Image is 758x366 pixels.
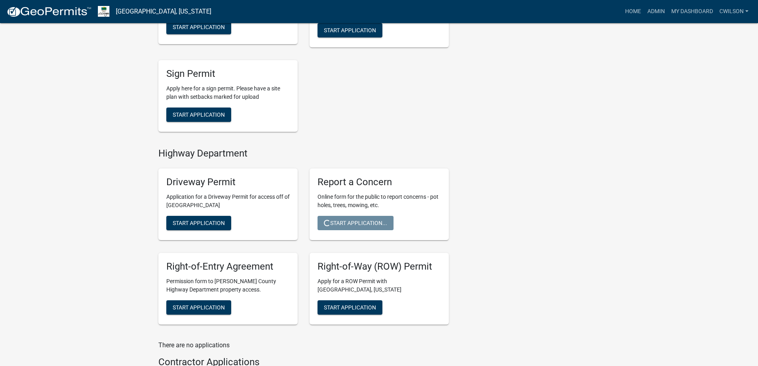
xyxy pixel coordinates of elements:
[668,4,716,19] a: My Dashboard
[318,216,394,230] button: Start Application...
[166,216,231,230] button: Start Application
[318,193,441,209] p: Online form for the public to report concerns - pot holes, trees, mowing, etc.
[173,220,225,226] span: Start Application
[318,23,382,37] button: Start Application
[166,20,231,34] button: Start Application
[324,220,387,226] span: Start Application...
[116,5,211,18] a: [GEOGRAPHIC_DATA], [US_STATE]
[318,261,441,272] h5: Right-of-Way (ROW) Permit
[166,176,290,188] h5: Driveway Permit
[644,4,668,19] a: Admin
[158,148,449,159] h4: Highway Department
[166,193,290,209] p: Application for a Driveway Permit for access off of [GEOGRAPHIC_DATA]
[324,27,376,33] span: Start Application
[318,176,441,188] h5: Report a Concern
[98,6,109,17] img: Morgan County, Indiana
[318,300,382,315] button: Start Application
[173,111,225,117] span: Start Application
[318,277,441,294] p: Apply for a ROW Permit with [GEOGRAPHIC_DATA], [US_STATE]
[166,108,231,122] button: Start Application
[166,261,290,272] h5: Right-of-Entry Agreement
[324,304,376,311] span: Start Application
[158,341,449,350] p: There are no applications
[166,300,231,315] button: Start Application
[716,4,752,19] a: cwilson
[173,304,225,311] span: Start Application
[166,84,290,101] p: Apply here for a sign permit. Please have a site plan with setbacks marked for upload
[166,277,290,294] p: Permission form to [PERSON_NAME] County Highway Department property access.
[622,4,644,19] a: Home
[166,68,290,80] h5: Sign Permit
[173,24,225,30] span: Start Application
